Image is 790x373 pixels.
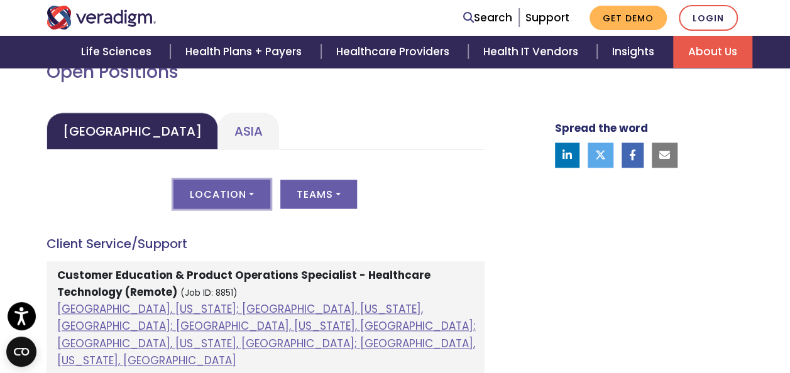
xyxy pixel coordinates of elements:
[173,180,270,208] button: Location
[525,10,569,25] a: Support
[47,62,485,83] h2: Open Positions
[6,337,36,367] button: Open CMP widget
[468,36,597,68] a: Health IT Vendors
[47,6,156,30] img: Veradigm logo
[180,287,238,299] small: (Job ID: 8851)
[47,236,485,251] h4: Client Service/Support
[47,112,218,149] a: [GEOGRAPHIC_DATA]
[597,36,673,68] a: Insights
[280,180,357,208] button: Teams
[170,36,321,68] a: Health Plans + Payers
[590,6,667,30] a: Get Demo
[463,9,512,26] a: Search
[218,112,279,149] a: Asia
[66,36,170,68] a: Life Sciences
[679,5,738,31] a: Login
[673,36,752,68] a: About Us
[57,268,431,300] strong: Customer Education & Product Operations Specialist - Healthcare Technology (Remote)
[57,301,476,368] a: [GEOGRAPHIC_DATA], [US_STATE]; [GEOGRAPHIC_DATA], [US_STATE], [GEOGRAPHIC_DATA]; [GEOGRAPHIC_DATA...
[555,121,648,136] strong: Spread the word
[321,36,468,68] a: Healthcare Providers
